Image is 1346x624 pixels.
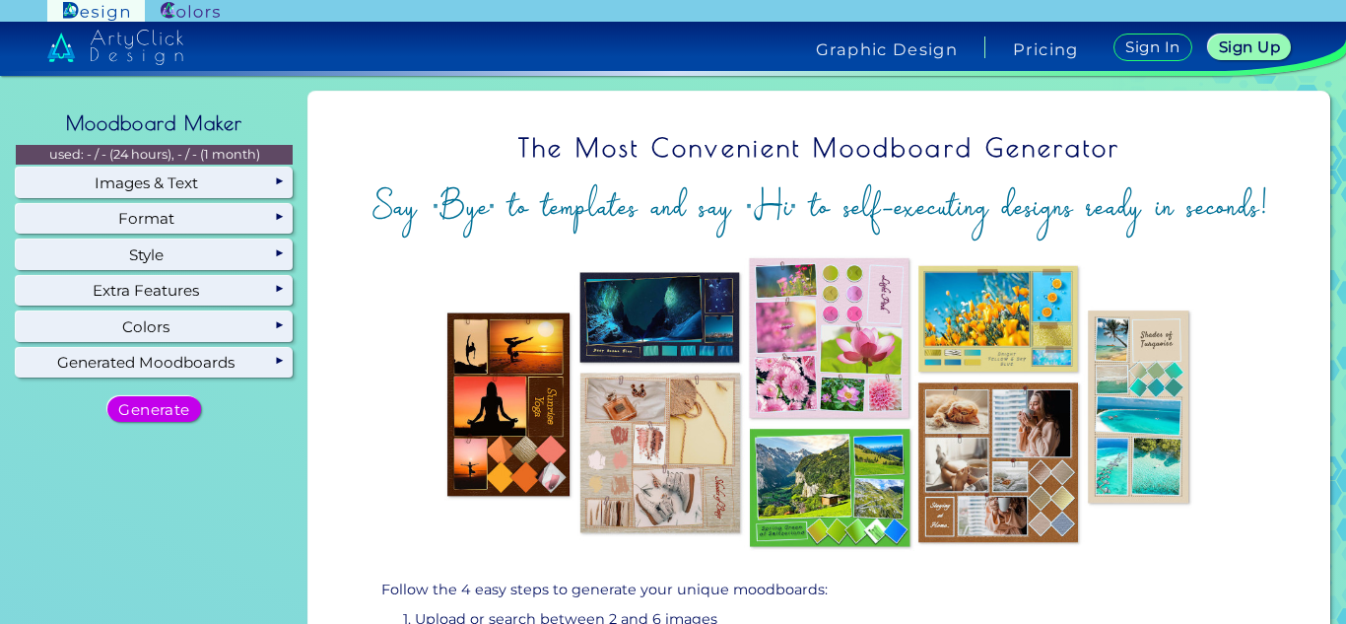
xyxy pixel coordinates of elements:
img: ArtyClick Colors logo [161,2,220,21]
img: overview.jpg [324,247,1314,560]
img: artyclick_design_logo_white_combined_path.svg [47,30,183,65]
div: Extra Features [16,276,293,306]
h1: The Most Convenient Moodboard Generator [324,120,1314,175]
h2: Say "Bye" to templates and say "Hi" to self-executing designs ready in seconds! [324,181,1314,232]
p: Follow the 4 easy steps to generate your unique moodboards: [381,579,1257,601]
h4: Graphic Design [816,41,958,57]
div: Generated Moodboards [16,348,293,378]
div: Style [16,240,293,269]
h5: Sign In [1128,40,1178,54]
h5: Sign Up [1221,40,1277,54]
h5: Generate [121,402,186,416]
p: used: - / - (24 hours), - / - (1 month) [16,145,293,165]
a: Sign In [1116,35,1188,60]
div: Colors [16,312,293,341]
h2: Moodboard Maker [56,102,253,145]
a: Sign Up [1211,35,1287,59]
div: Images & Text [16,168,293,197]
div: Format [16,204,293,234]
a: Pricing [1013,41,1079,57]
